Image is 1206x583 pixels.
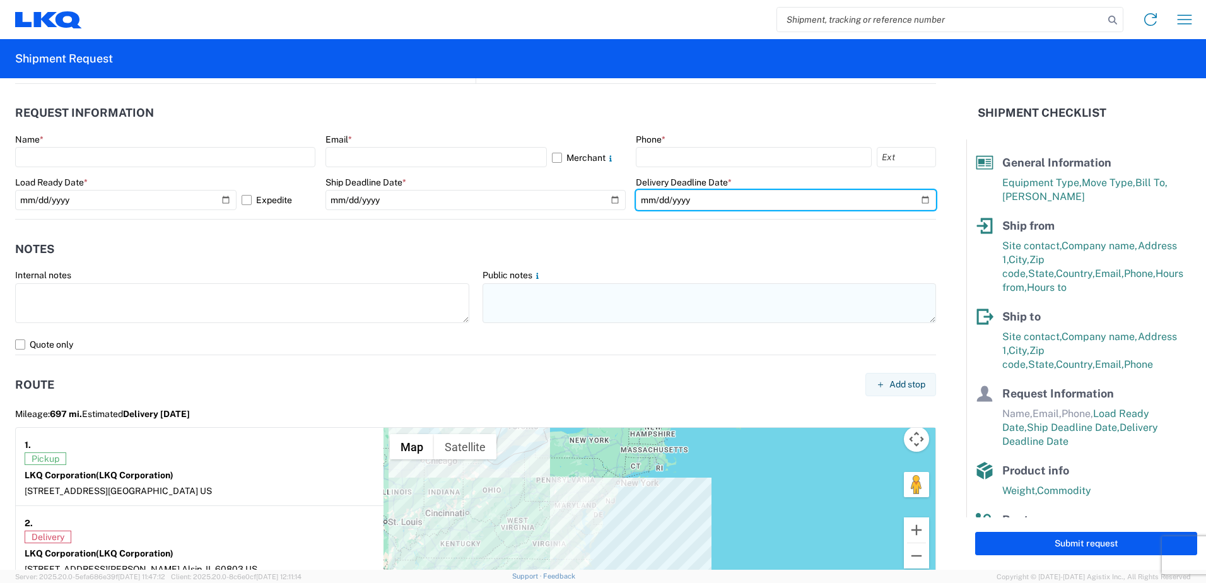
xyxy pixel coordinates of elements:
span: Add stop [889,379,925,391]
span: Phone, [1124,268,1156,280]
h2: Shipment Checklist [978,105,1106,121]
span: Site contact, [1002,331,1062,343]
span: Commodity [1037,485,1091,497]
span: Email, [1095,358,1124,370]
span: Bill To, [1135,177,1168,189]
span: State, [1028,358,1056,370]
label: Quote only [15,334,936,355]
span: Server: 2025.20.0-5efa686e39f [15,573,165,580]
label: Ship Deadline Date [325,177,406,188]
h2: Route [15,379,54,391]
span: Country, [1056,358,1095,370]
label: Internal notes [15,269,71,281]
button: Show street map [390,434,434,459]
span: [DATE] 12:11:14 [256,573,301,580]
input: Ext [877,147,936,167]
button: Drag Pegman onto the map to open Street View [904,472,929,497]
button: Add stop [865,373,936,396]
span: 697 mi. [50,409,82,419]
span: (LKQ Corporation) [96,548,173,558]
span: Estimated [82,409,190,419]
strong: LKQ Corporation [25,470,173,480]
span: Ship Deadline Date, [1027,421,1120,433]
span: Country, [1056,268,1095,280]
label: Merchant [552,147,626,167]
span: [DATE] 11:47:12 [118,573,165,580]
span: City, [1009,344,1029,356]
span: [PERSON_NAME] [1002,191,1085,203]
span: Client: 2025.20.0-8c6e0cf [171,573,301,580]
span: General Information [1002,156,1111,169]
span: Weight, [1002,485,1037,497]
h2: Notes [15,243,54,256]
span: Equipment Type, [1002,177,1082,189]
label: Expedite [242,190,315,210]
span: Alsip, IL 60803 US [182,564,257,574]
span: [STREET_ADDRESS] [25,486,108,496]
h2: Shipment Request [15,51,113,66]
button: Show satellite imagery [434,434,496,459]
span: Email, [1033,408,1062,420]
button: Submit request [975,532,1197,555]
span: [STREET_ADDRESS][PERSON_NAME], [25,564,182,574]
span: Phone, [1062,408,1093,420]
label: Public notes [483,269,542,281]
span: State, [1028,268,1056,280]
strong: LKQ Corporation [25,548,173,558]
input: Shipment, tracking or reference number [777,8,1104,32]
label: Load Ready Date [15,177,88,188]
span: [GEOGRAPHIC_DATA] US [108,486,212,496]
button: Zoom in [904,517,929,543]
h2: Request Information [15,107,154,119]
button: Map camera controls [904,427,929,452]
label: Delivery Deadline Date [636,177,732,188]
label: Name [15,134,44,145]
a: Feedback [543,572,575,580]
span: Ship from [1002,219,1055,232]
span: Email, [1095,268,1124,280]
span: City, [1009,254,1029,266]
button: Zoom out [904,543,929,568]
label: Email [325,134,352,145]
span: Product info [1002,464,1069,477]
span: Hours to [1027,281,1067,293]
span: Request Information [1002,387,1114,400]
span: Mileage: [15,409,82,419]
span: Copyright © [DATE]-[DATE] Agistix Inc., All Rights Reserved [997,571,1191,582]
strong: 2. [25,515,33,531]
label: Phone [636,134,665,145]
strong: 1. [25,437,31,452]
span: Delivery [25,531,71,543]
span: Pickup [25,452,66,465]
span: Company name, [1062,240,1138,252]
span: Ship to [1002,310,1041,323]
span: (LKQ Corporation) [96,470,173,480]
span: Company name, [1062,331,1138,343]
span: Site contact, [1002,240,1062,252]
span: Name, [1002,408,1033,420]
span: Route [1002,513,1035,526]
span: Move Type, [1082,177,1135,189]
a: Support [512,572,544,580]
span: Delivery [DATE] [123,409,190,419]
span: Phone [1124,358,1153,370]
